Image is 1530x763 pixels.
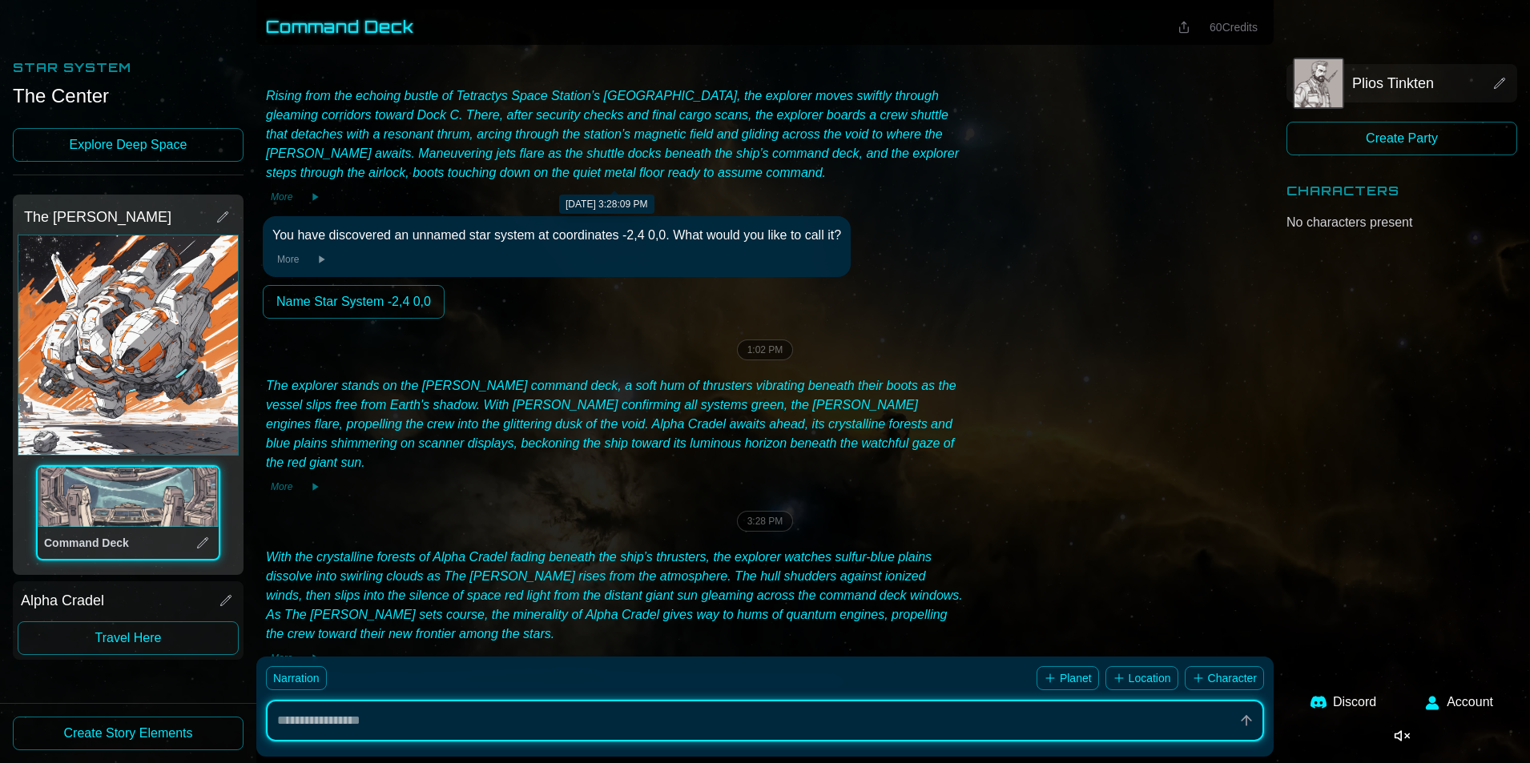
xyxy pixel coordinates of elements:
div: The Center [13,83,244,109]
h2: Star System [13,58,244,77]
button: Play [310,251,332,267]
button: Edit story element [213,207,232,227]
button: Narration [266,666,327,690]
span: Alpha Cradel [21,589,104,612]
button: Create Story Elements [13,717,244,750]
button: 60Credits [1203,16,1264,38]
div: You have discovered an unnamed star system at coordinates -2,4 0,0. What would you like to call it? [272,226,841,245]
div: The Kraker [18,235,239,456]
button: Account [1415,683,1503,721]
button: Play [304,189,326,205]
div: No characters present [1286,213,1517,232]
div: [DATE] 3:28:09 PM [559,195,654,214]
div: Rising from the echoing bustle of Tetractys Space Station’s [GEOGRAPHIC_DATA], the explorer moves... [266,86,963,183]
button: View location [193,533,212,552]
button: Share this location [1171,18,1197,37]
span: Plios Tinkten [1352,72,1434,94]
button: Name Star System -2,4 0,0 [263,285,445,319]
h2: Characters [1286,181,1517,200]
button: More [266,650,297,666]
img: Plios Tinkten [1294,59,1343,107]
button: More [266,479,297,495]
div: 3:28 PM [737,511,794,532]
img: User [1424,694,1440,710]
button: Edit story element [216,591,236,610]
button: View story element [1490,74,1509,93]
div: 1:02 PM [737,339,794,360]
button: Create Party [1286,122,1517,155]
a: Explore Deep Space [13,128,244,162]
button: Play [304,479,326,495]
button: Character [1185,666,1264,690]
h1: Command Deck [266,16,414,38]
span: 60 Credits [1210,21,1258,34]
button: Edit image [18,235,238,455]
button: Edit image [1294,59,1343,107]
a: Discord [1301,683,1386,721]
span: The [PERSON_NAME] [24,206,171,228]
div: With the crystalline forests of Alpha Cradel fading beneath the ship’s thrusters, the explorer wa... [266,548,963,644]
img: Discord [1311,694,1327,710]
button: More [266,189,297,205]
button: Edit image [38,468,218,526]
button: Planet [1037,666,1099,690]
button: Travel Here [18,621,239,655]
button: More [272,251,304,267]
span: Command Deck [44,536,129,549]
button: Location [1105,666,1178,690]
button: Play [304,650,326,666]
button: Enable music [1381,721,1423,750]
div: The explorer stands on the [PERSON_NAME] command deck, a soft hum of thrusters vibrating beneath ... [266,376,963,472]
div: Command Deck [38,467,219,527]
